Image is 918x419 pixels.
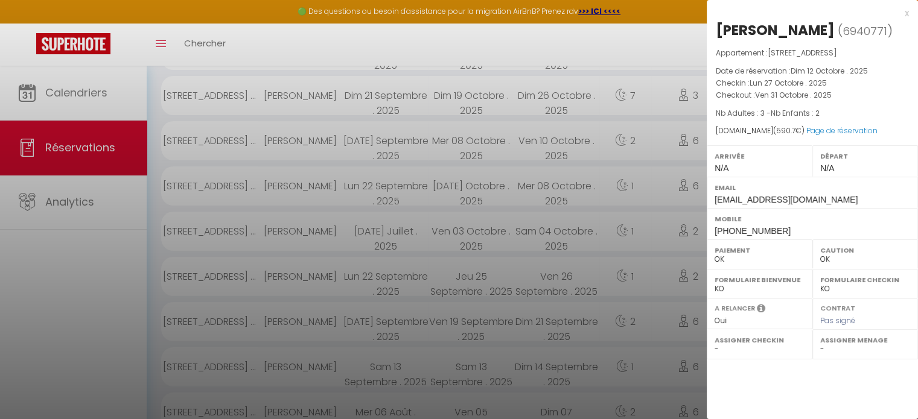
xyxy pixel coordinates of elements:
label: Départ [820,150,910,162]
label: Caution [820,244,910,256]
label: Arrivée [715,150,805,162]
label: Formulaire Checkin [820,274,910,286]
span: [EMAIL_ADDRESS][DOMAIN_NAME] [715,195,858,204]
i: Sélectionner OUI si vous souhaiter envoyer les séquences de messages post-checkout [757,303,765,317]
label: Email [715,181,910,194]
p: Checkout : [716,89,909,101]
span: N/A [820,163,834,173]
p: Date de réservation : [716,65,909,77]
div: [PERSON_NAME] [716,20,835,40]
div: [DOMAIN_NAME] [716,125,909,137]
label: Contrat [820,303,855,311]
span: 590.7 [776,125,795,136]
span: 6940771 [843,24,887,39]
p: Appartement : [716,47,909,59]
label: A relancer [715,303,755,313]
span: ( ) [838,22,893,39]
span: Nb Enfants : 2 [771,108,820,118]
span: [PHONE_NUMBER] [715,226,791,236]
span: ( €) [773,125,805,136]
span: Pas signé [820,315,855,326]
div: x [707,6,909,20]
a: Page de réservation [806,125,878,136]
span: N/A [715,163,728,173]
label: Paiement [715,244,805,256]
span: Nb Adultes : 3 - [716,108,820,118]
label: Mobile [715,213,910,225]
span: [STREET_ADDRESS] [768,48,837,58]
label: Assigner Checkin [715,334,805,346]
span: Ven 31 Octobre . 2025 [755,90,832,100]
p: Checkin : [716,77,909,89]
span: Lun 27 Octobre . 2025 [750,78,827,88]
span: Dim 12 Octobre . 2025 [791,66,868,76]
label: Assigner Menage [820,334,910,346]
label: Formulaire Bienvenue [715,274,805,286]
